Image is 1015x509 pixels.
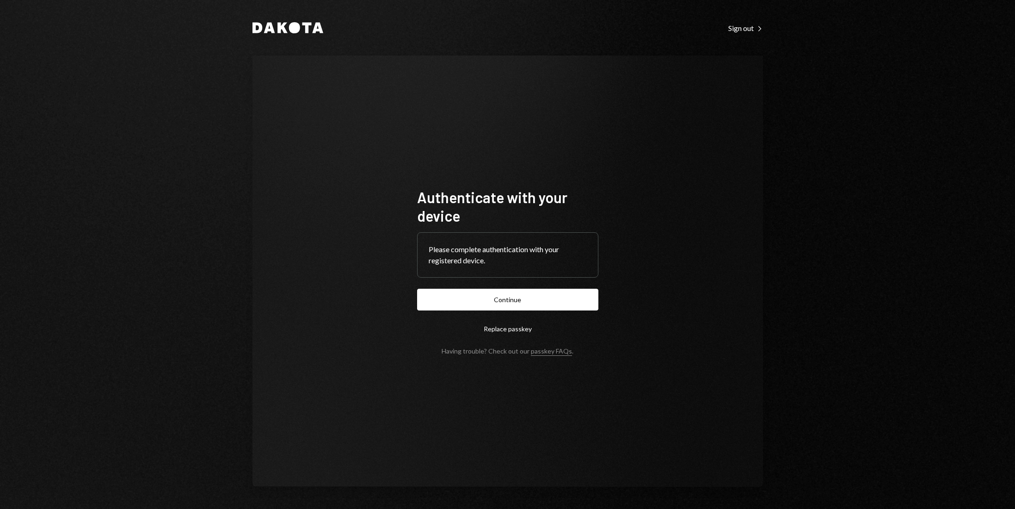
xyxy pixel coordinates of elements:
[728,24,763,33] div: Sign out
[417,289,598,310] button: Continue
[442,347,573,355] div: Having trouble? Check out our .
[728,23,763,33] a: Sign out
[417,188,598,225] h1: Authenticate with your device
[429,244,587,266] div: Please complete authentication with your registered device.
[531,347,572,356] a: passkey FAQs
[417,318,598,340] button: Replace passkey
